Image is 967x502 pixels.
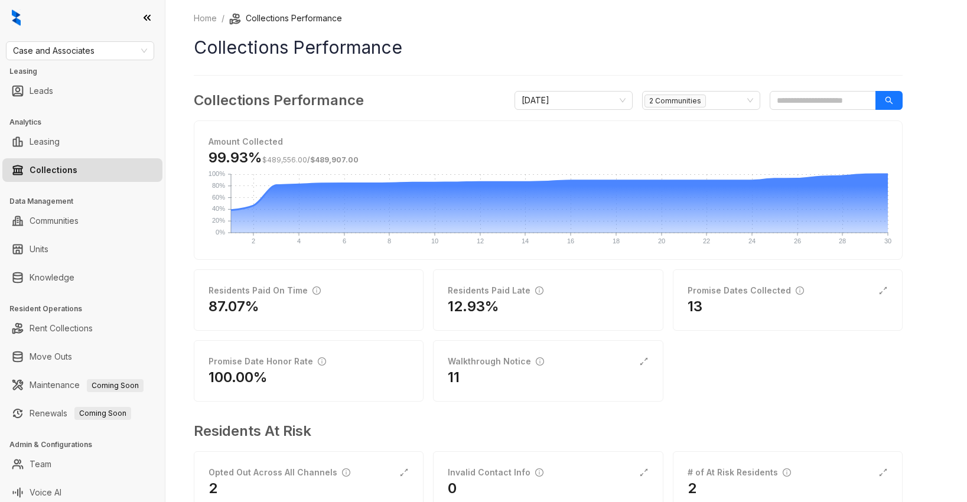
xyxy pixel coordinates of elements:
[2,402,162,425] li: Renewals
[209,479,217,498] h2: 2
[30,452,51,476] a: Team
[212,205,225,212] text: 40%
[229,12,342,25] li: Collections Performance
[658,237,665,245] text: 20
[297,237,301,245] text: 4
[212,194,225,201] text: 60%
[2,209,162,233] li: Communities
[878,286,888,295] span: expand-alt
[9,117,165,128] h3: Analytics
[87,379,144,392] span: Coming Soon
[30,402,131,425] a: RenewalsComing Soon
[388,237,391,245] text: 8
[2,266,162,289] li: Knowledge
[2,79,162,103] li: Leads
[194,420,893,442] h3: Residents At Risk
[522,237,529,245] text: 14
[535,286,543,295] span: info-circle
[12,9,21,26] img: logo
[209,368,268,387] h2: 100.00%
[448,368,460,387] h2: 11
[536,357,544,366] span: info-circle
[209,136,283,146] strong: Amount Collected
[688,297,702,316] h2: 13
[639,357,649,366] span: expand-alt
[30,130,60,154] a: Leasing
[884,237,891,245] text: 30
[522,92,626,109] span: September 2025
[703,237,710,245] text: 22
[312,286,321,295] span: info-circle
[30,317,93,340] a: Rent Collections
[30,237,48,261] a: Units
[688,479,696,498] h2: 2
[477,237,484,245] text: 12
[2,237,162,261] li: Units
[262,155,307,164] span: $489,556.00
[209,170,225,177] text: 100%
[878,468,888,477] span: expand-alt
[30,266,74,289] a: Knowledge
[343,237,346,245] text: 6
[794,237,801,245] text: 26
[2,158,162,182] li: Collections
[688,466,791,479] div: # of At Risk Residents
[448,479,457,498] h2: 0
[644,94,706,107] span: 2 Communities
[748,237,756,245] text: 24
[30,345,72,369] a: Move Outs
[30,79,53,103] a: Leads
[209,355,326,368] div: Promise Date Honor Rate
[2,130,162,154] li: Leasing
[535,468,543,477] span: info-circle
[209,466,350,479] div: Opted Out Across All Channels
[688,284,804,297] div: Promise Dates Collected
[9,196,165,207] h3: Data Management
[212,217,225,224] text: 20%
[209,148,359,167] h3: 99.93%
[448,466,543,479] div: Invalid Contact Info
[399,468,409,477] span: expand-alt
[796,286,804,295] span: info-circle
[30,158,77,182] a: Collections
[216,229,225,236] text: 0%
[448,297,499,316] h2: 12.93%
[318,357,326,366] span: info-circle
[222,12,224,25] li: /
[639,468,649,477] span: expand-alt
[613,237,620,245] text: 18
[885,96,893,105] span: search
[783,468,791,477] span: info-circle
[9,66,165,77] h3: Leasing
[209,297,259,316] h2: 87.07%
[252,237,255,245] text: 2
[212,182,225,189] text: 80%
[342,468,350,477] span: info-circle
[13,42,147,60] span: Case and Associates
[9,439,165,450] h3: Admin & Configurations
[567,237,574,245] text: 16
[448,355,544,368] div: Walkthrough Notice
[194,90,364,111] h3: Collections Performance
[2,373,162,397] li: Maintenance
[74,407,131,420] span: Coming Soon
[262,155,359,164] span: /
[310,155,359,164] span: $489,907.00
[2,345,162,369] li: Move Outs
[2,317,162,340] li: Rent Collections
[209,284,321,297] div: Residents Paid On Time
[2,452,162,476] li: Team
[839,237,846,245] text: 28
[194,34,903,61] h1: Collections Performance
[431,237,438,245] text: 10
[191,12,219,25] a: Home
[9,304,165,314] h3: Resident Operations
[448,284,543,297] div: Residents Paid Late
[30,209,79,233] a: Communities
